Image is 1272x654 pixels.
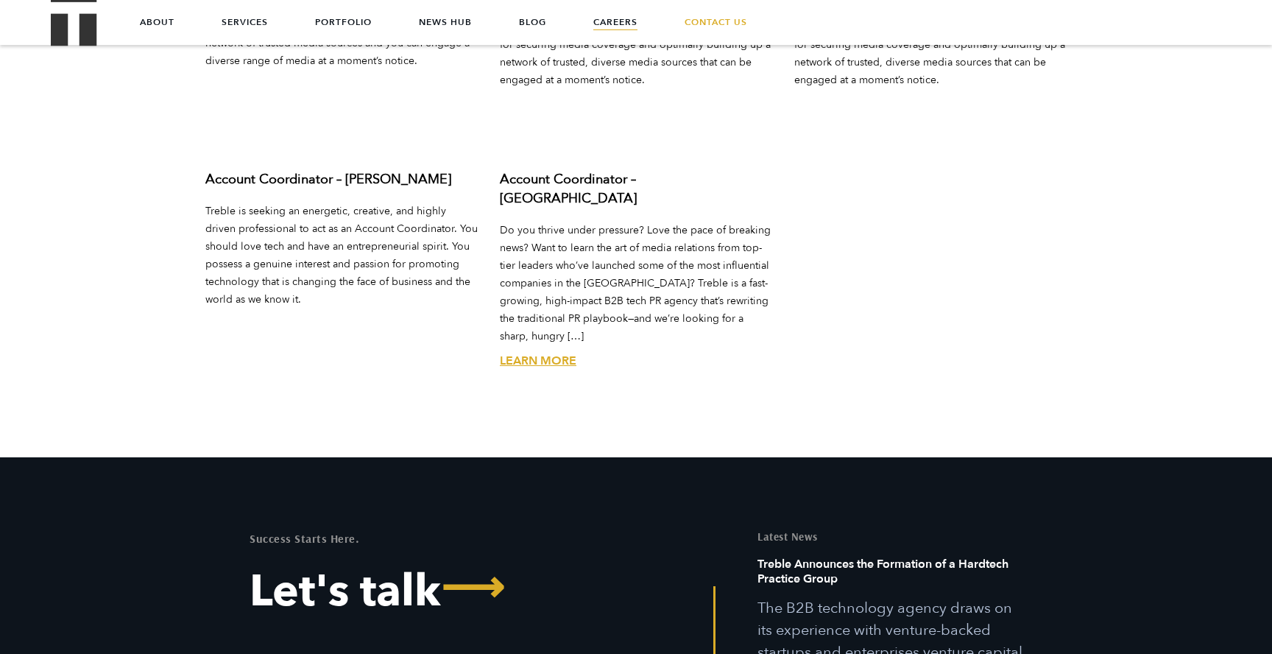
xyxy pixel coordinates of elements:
h3: Account Coordinator – [GEOGRAPHIC_DATA] [500,170,772,208]
span: ⟶ [441,566,504,610]
h5: Latest News [757,531,1022,542]
a: Let's Talk [250,569,625,613]
h6: Treble Announces the Formation of a Hardtech Practice Group [757,557,1022,597]
a: Account Coordinator – San Francisco [500,353,576,369]
p: Do you thrive under pressure? Love the pace of breaking news? Want to learn the art of media rela... [500,222,772,345]
p: Treble is seeking an energetic, creative, and highly driven professional to act as an Account Coo... [205,203,478,309]
h3: Account Coordinator – [PERSON_NAME] [205,170,478,189]
mark: Success Starts Here. [250,531,359,546]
